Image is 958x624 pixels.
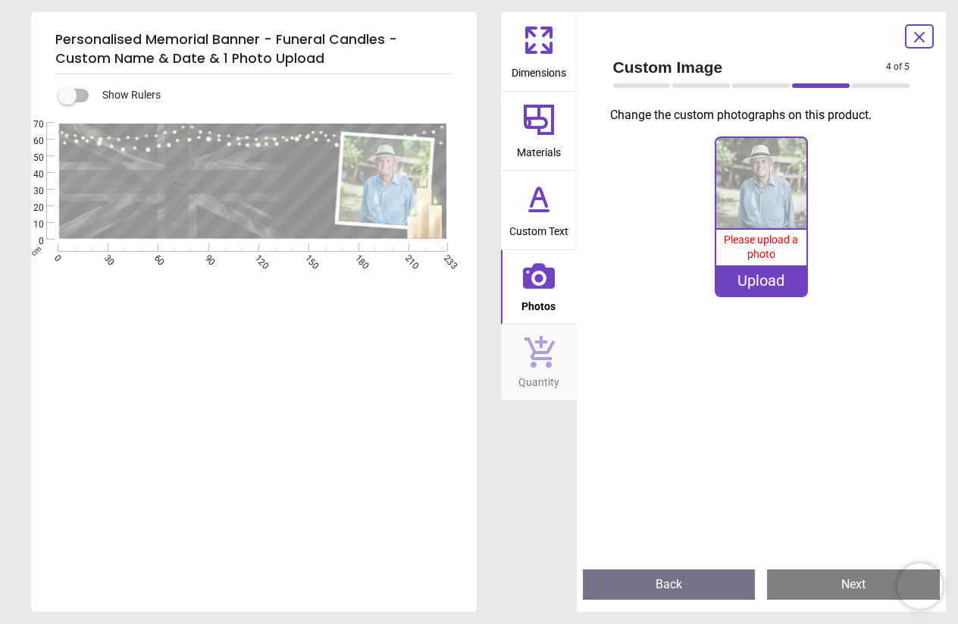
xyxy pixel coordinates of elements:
span: 90 [202,252,211,262]
span: 180 [352,252,362,262]
button: Back [583,569,756,600]
span: Photos [521,292,556,315]
div: Show Rulers [67,86,477,105]
span: Quantity [518,368,559,390]
span: 0 [15,235,44,248]
button: Next [767,569,940,600]
span: 50 [15,152,44,165]
button: Photos [501,250,577,325]
span: Dimensions [512,58,566,81]
span: 0 [51,252,61,262]
h5: Personalised Memorial Banner - Funeral Candles - Custom Name & Date & 1 Photo Upload [55,24,452,74]
button: Custom Text [501,171,577,249]
span: cm [30,244,43,258]
span: 233 [440,252,450,262]
span: 120 [252,252,261,262]
span: Custom Text [509,217,568,240]
span: 20 [15,202,44,215]
span: 150 [302,252,312,262]
span: 30 [15,185,44,198]
span: Custom Image [613,56,887,78]
iframe: Brevo live chat [897,563,943,609]
button: Quantity [501,325,577,400]
span: 70 [15,118,44,131]
button: Dimensions [501,12,577,91]
span: 60 [151,252,161,262]
span: 4 of 5 [886,61,909,74]
span: Please upload a photo [724,234,798,261]
span: Materials [517,138,561,161]
span: 30 [101,252,111,262]
p: Change the custom photographs on this product. [610,107,922,124]
button: Materials [501,92,577,171]
span: 210 [402,252,412,262]
span: 60 [15,135,44,148]
span: 40 [15,168,44,181]
div: Upload [716,265,806,296]
span: 10 [15,218,44,231]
